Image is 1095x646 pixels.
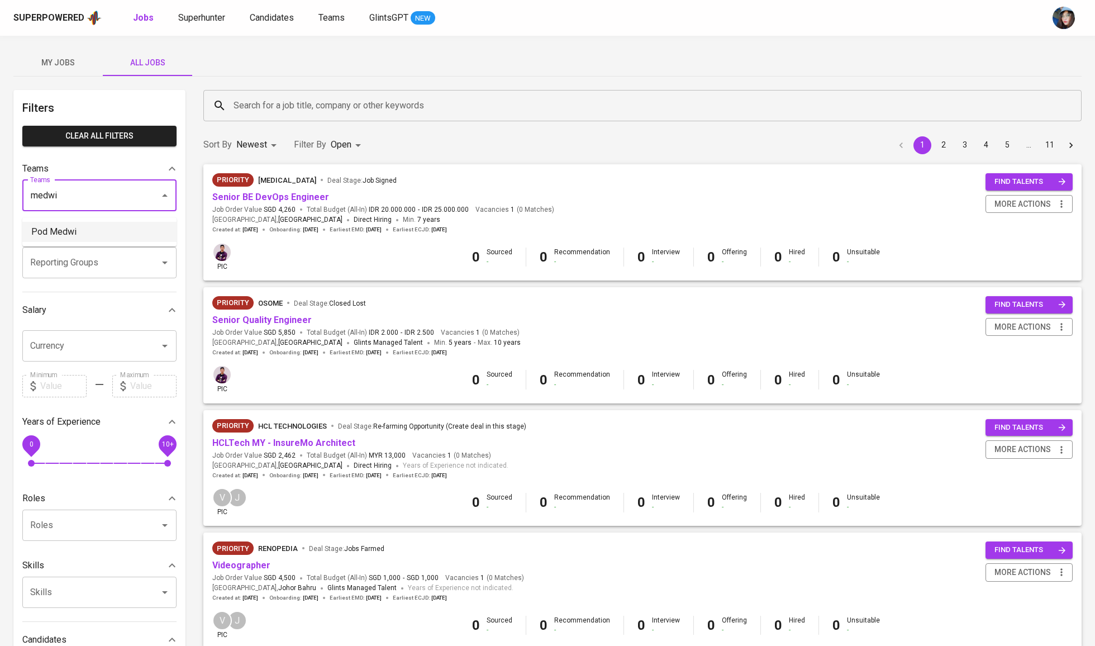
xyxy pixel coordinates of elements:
b: 0 [774,617,782,633]
button: Go to page 5 [998,136,1016,154]
span: more actions [994,443,1051,457]
span: Vacancies ( 0 Matches ) [412,451,491,460]
span: Re-farming Opportunity (Create deal in this stage) [373,422,526,430]
div: Sourced [487,248,512,267]
a: Teams [318,11,347,25]
span: 1 [509,205,515,215]
span: [DATE] [431,594,447,602]
div: Salary [22,299,177,321]
div: Skills [22,554,177,577]
b: Jobs [133,12,154,23]
b: 0 [832,249,840,265]
button: find talents [985,419,1073,436]
span: Teams [318,12,345,23]
span: IDR 20.000.000 [369,205,416,215]
div: - [789,257,805,267]
span: [MEDICAL_DATA] [258,176,316,184]
div: - [847,625,880,635]
span: Priority [212,174,254,186]
span: Total Budget (All-In) [307,328,434,338]
div: - [722,625,747,635]
div: Roles [22,487,177,510]
div: pic [212,365,232,394]
p: Filter By [294,138,326,151]
span: more actions [994,566,1051,579]
div: pic [212,488,232,517]
div: V [212,488,232,507]
span: more actions [994,320,1051,334]
p: Roles [22,492,45,505]
div: Teams [22,158,177,180]
span: Deal Stage : [327,177,397,184]
span: Created at : [212,594,258,602]
button: Clear All filters [22,126,177,146]
span: IDR 25.000.000 [422,205,469,215]
div: Open [331,135,365,155]
div: Reporting Groups [22,225,177,247]
b: 0 [637,249,645,265]
b: 0 [637,495,645,510]
div: Interview [652,616,680,635]
span: Job Order Value [212,205,296,215]
div: Years of Experience [22,411,177,433]
div: Hired [789,370,805,389]
div: J [227,611,247,630]
b: 0 [637,617,645,633]
span: Vacancies ( 0 Matches ) [475,205,554,215]
div: … [1020,139,1037,150]
span: SGD 4,500 [264,573,296,583]
div: - [847,257,880,267]
div: - [554,502,610,512]
p: Teams [22,162,49,175]
a: GlintsGPT NEW [369,11,435,25]
input: Value [40,375,87,397]
button: Close [157,188,173,203]
span: 1 [446,451,451,460]
span: Clear All filters [31,129,168,143]
a: Senior BE DevOps Engineer [212,192,329,202]
span: [DATE] [242,594,258,602]
span: MYR 13,000 [369,451,406,460]
div: Unsuitable [847,370,880,389]
b: 0 [472,495,480,510]
span: Earliest ECJD : [393,226,447,234]
button: find talents [985,541,1073,559]
span: Johor Bahru [278,583,316,594]
span: IDR 2.000 [369,328,398,338]
span: [DATE] [366,594,382,602]
span: Min. [434,339,472,346]
span: 0 [29,440,33,448]
button: Go to page 2 [935,136,953,154]
button: Go to page 3 [956,136,974,154]
span: [DATE] [303,594,318,602]
span: - [403,573,404,583]
span: 10 years [494,339,521,346]
button: Open [157,338,173,354]
span: more actions [994,197,1051,211]
b: 0 [472,372,480,388]
div: pic [212,611,232,640]
button: find talents [985,173,1073,191]
div: - [652,380,680,389]
span: renopedia [258,544,298,553]
span: Total Budget (All-In) [307,451,406,460]
div: Hired [789,248,805,267]
b: 0 [540,617,547,633]
span: Job Order Value [212,573,296,583]
button: Go to page 4 [977,136,995,154]
span: Jobs Farmed [344,545,384,553]
span: Total Budget (All-In) [307,573,439,583]
div: - [652,502,680,512]
a: HCLTech MY - InsureMo Architect [212,438,355,448]
div: - [847,502,880,512]
button: Go to next page [1062,136,1080,154]
span: find talents [994,298,1066,311]
span: NEW [411,13,435,24]
span: Superhunter [178,12,225,23]
input: Value [130,375,177,397]
span: HCL Technologies [258,422,327,430]
span: Job Order Value [212,328,296,338]
b: 0 [707,372,715,388]
span: Onboarding : [269,594,318,602]
button: Go to page 11 [1041,136,1059,154]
